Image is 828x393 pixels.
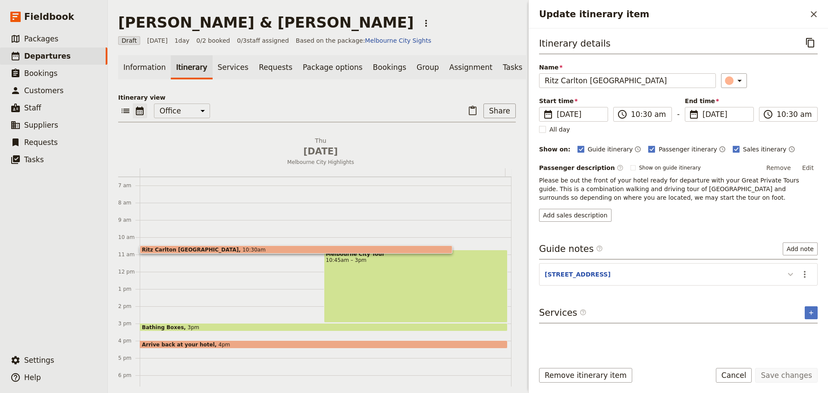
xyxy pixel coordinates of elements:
button: Save changes [755,368,818,383]
button: Remove itinerary item [539,368,632,383]
div: Melbourne City Tour10:45am – 3pm [324,250,508,323]
span: 0/2 booked [196,36,230,45]
span: Help [24,373,41,382]
span: Suppliers [24,121,58,129]
div: Arrive back at your hotel4pm [140,340,508,349]
a: Package options [298,55,367,79]
p: Please be out the front of your hotel ready for departure with your Great Private Tours guide. Th... [539,176,818,202]
button: Time shown on guide itinerary [634,144,641,154]
a: Melbourne City Sights [365,37,431,44]
h3: Guide notes [539,242,603,255]
button: Calendar view [133,104,147,118]
button: Close drawer [806,7,821,22]
a: Itinerary [171,55,212,79]
span: Settings [24,356,54,365]
span: Bathing Boxes [142,324,188,330]
span: Bookings [24,69,57,78]
h3: Itinerary details [539,37,611,50]
p: Itinerary view [118,93,516,102]
button: Paste itinerary item [465,104,480,118]
span: End time [685,97,754,105]
a: Requests [254,55,298,79]
span: Name [539,63,716,72]
button: Add sales description [539,209,612,222]
span: ​ [543,109,553,119]
span: Based on the package: [296,36,431,45]
div: 5 pm [118,355,140,362]
button: Thu [DATE]Melbourne City Highlights [140,136,505,168]
span: Start time [539,97,608,105]
button: Time shown on sales itinerary [788,144,795,154]
div: 9 am [118,217,140,223]
span: ​ [580,309,586,319]
h3: Services [539,306,586,319]
span: Melbourne City Tour [326,251,506,257]
span: Packages [24,35,58,43]
span: ​ [596,245,603,255]
a: Assignment [444,55,498,79]
button: Cancel [716,368,752,383]
span: Departures [24,52,71,60]
span: Show on guide itinerary [639,164,701,171]
button: ​ [721,73,747,88]
span: Requests [24,138,58,147]
span: 3pm [188,324,199,330]
span: Staff [24,104,41,112]
span: - [677,109,680,122]
span: Arrive back at your hotel [142,342,219,347]
div: 7 am [118,182,140,189]
div: Bathing Boxes3pm [140,323,508,331]
span: Draft [118,36,140,45]
button: Edit [798,161,818,174]
span: Sales itinerary [743,145,787,154]
div: Ritz Carlton [GEOGRAPHIC_DATA]10:30am [140,245,452,254]
button: List view [118,104,133,118]
span: 1 day [175,36,190,45]
span: ​ [617,164,624,171]
div: Show on: [539,145,571,154]
span: ​ [617,109,627,119]
div: ​ [726,75,745,86]
span: Guide itinerary [588,145,633,154]
input: ​ [777,109,812,119]
button: Share [483,104,516,118]
a: Services [213,55,254,79]
span: [DATE] [557,109,602,119]
button: Time shown on passenger itinerary [719,144,726,154]
div: 6 pm [118,372,140,379]
a: Tasks [498,55,528,79]
span: [DATE] [703,109,748,119]
span: ​ [580,309,586,316]
span: 0 / 3 staff assigned [237,36,289,45]
a: Bookings [368,55,411,79]
button: Remove [762,161,795,174]
button: Add note [783,242,818,255]
input: Name [539,73,716,88]
button: Actions [797,267,812,282]
span: 10:30am [242,247,266,252]
span: Tasks [24,155,44,164]
span: All day [549,125,570,134]
a: Group [411,55,444,79]
span: Ritz Carlton [GEOGRAPHIC_DATA] [142,247,242,252]
div: 10 am [118,234,140,241]
div: 4 pm [118,337,140,344]
span: ​ [763,109,773,119]
div: 8 am [118,199,140,206]
button: Add service inclusion [805,306,818,319]
span: 10:45am – 3pm [326,257,506,263]
span: [DATE] [147,36,167,45]
div: 2 pm [118,303,140,310]
label: Passenger description [539,163,624,172]
span: 4pm [219,342,230,347]
h2: Thu [143,136,498,158]
span: Customers [24,86,63,95]
span: [DATE] [143,145,498,158]
button: Copy itinerary item [803,35,818,50]
span: ​ [596,245,603,252]
input: ​ [631,109,666,119]
h1: [PERSON_NAME] & [PERSON_NAME] [118,14,414,31]
a: Information [118,55,171,79]
div: 3 pm [118,320,140,327]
